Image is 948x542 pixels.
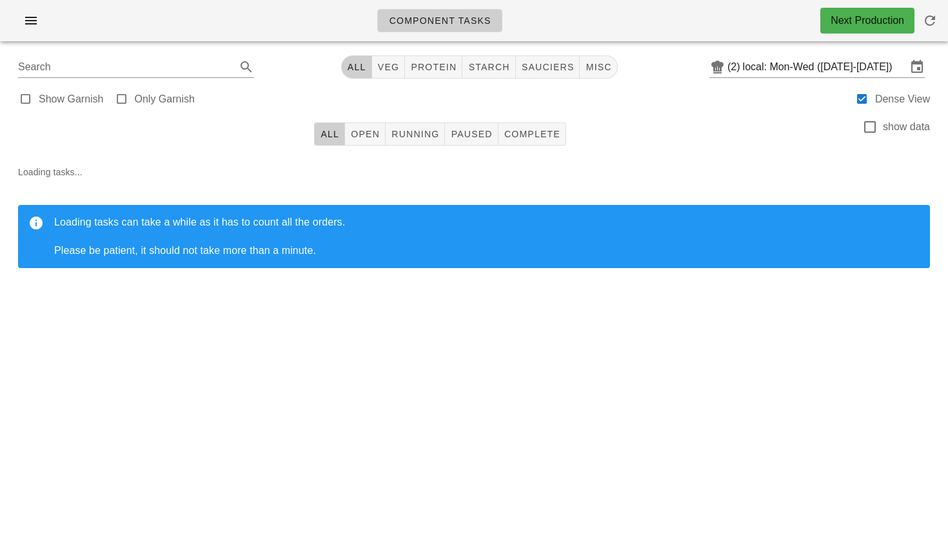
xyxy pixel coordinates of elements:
div: (2) [727,61,743,73]
button: starch [462,55,515,79]
a: Component Tasks [377,9,502,32]
div: Loading tasks... [8,155,940,289]
span: Component Tasks [388,15,491,26]
span: All [320,129,339,139]
button: veg [372,55,406,79]
span: Open [350,129,380,139]
span: protein [410,62,457,72]
span: Running [391,129,439,139]
span: All [347,62,366,72]
button: Open [345,122,386,146]
button: sauciers [516,55,580,79]
button: All [341,55,372,79]
span: misc [585,62,611,72]
button: All [314,122,345,146]
div: Next Production [831,13,904,28]
span: sauciers [521,62,575,72]
span: Paused [450,129,492,139]
label: Show Garnish [39,93,104,106]
span: Complete [504,129,560,139]
button: protein [405,55,462,79]
label: Only Garnish [135,93,195,106]
button: misc [580,55,617,79]
div: Loading tasks can take a while as it has to count all the orders. Please be patient, it should no... [54,215,920,258]
label: Dense View [875,93,930,106]
label: show data [883,121,930,133]
span: veg [377,62,400,72]
button: Complete [499,122,566,146]
span: starch [468,62,509,72]
button: Paused [445,122,498,146]
button: Running [386,122,445,146]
